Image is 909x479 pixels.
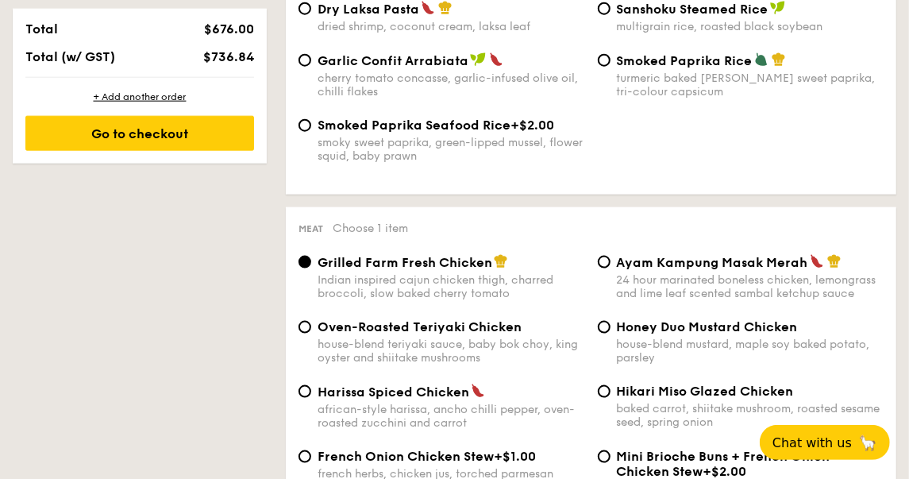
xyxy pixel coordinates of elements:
[598,256,610,268] input: Ayam Kampung Masak Merah24 hour marinated boneless chicken, lemongrass and lime leaf scented samb...
[299,256,311,268] input: Grilled Farm Fresh ChickenIndian inspired cajun chicken thigh, charred broccoli, slow baked cherr...
[318,2,419,17] span: Dry Laksa Pasta
[598,54,610,67] input: Smoked Paprika Riceturmeric baked [PERSON_NAME] sweet paprika, tri-colour capsicum
[299,54,311,67] input: Garlic Confit Arrabiatacherry tomato concasse, garlic-infused olive oil, chilli flakes
[318,255,492,270] span: Grilled Farm Fresh Chicken
[299,223,323,234] span: Meat
[318,118,510,133] span: Smoked Paprika Seafood Rice
[318,53,468,68] span: Garlic Confit Arrabiata
[318,136,585,163] div: smoky sweet paprika, green-lipped mussel, flower squid, baby prawn
[858,434,877,452] span: 🦙
[299,119,311,132] input: Smoked Paprika Seafood Rice+$2.00smoky sweet paprika, green-lipped mussel, flower squid, baby prawn
[772,52,786,67] img: icon-chef-hat.a58ddaea.svg
[203,49,254,64] span: $736.84
[598,385,610,398] input: Hikari Miso Glazed Chickenbaked carrot, shiitake mushroom, roasted sesame seed, spring onion
[438,1,453,15] img: icon-chef-hat.a58ddaea.svg
[617,273,884,300] div: 24 hour marinated boneless chicken, lemongrass and lime leaf scented sambal ketchup sauce
[510,118,554,133] span: +$2.00
[617,384,794,399] span: Hikari Miso Glazed Chicken
[617,53,753,68] span: Smoked Paprika Rice
[25,116,254,151] div: Go to checkout
[617,20,884,33] div: multigrain rice, roasted black soybean
[299,321,311,334] input: Oven-Roasted Teriyaki Chickenhouse-blend teriyaki sauce, baby bok choy, king oyster and shiitake ...
[494,449,536,464] span: +$1.00
[318,449,494,464] span: French Onion Chicken Stew
[318,71,585,99] div: cherry tomato concasse, garlic-infused olive oil, chilli flakes
[617,71,884,99] div: turmeric baked [PERSON_NAME] sweet paprika, tri-colour capsicum
[598,2,610,15] input: Sanshoku Steamed Ricemultigrain rice, roasted black soybean
[318,273,585,300] div: Indian inspired cajun chicken thigh, charred broccoli, slow baked cherry tomato
[617,255,808,270] span: Ayam Kampung Masak Merah
[25,91,254,103] div: + Add another order
[617,319,798,334] span: Honey Duo Mustard Chicken
[25,21,58,37] span: Total
[617,338,884,365] div: house-blend mustard, maple soy baked potato, parsley
[299,2,311,15] input: Dry Laksa Pastadried shrimp, coconut cream, laksa leaf
[299,385,311,398] input: Harissa Spiced Chickenafrican-style harissa, ancho chilli pepper, oven-roasted zucchini and carrot
[25,49,115,64] span: Total (w/ GST)
[318,384,469,400] span: Harissa Spiced Chicken
[598,321,610,334] input: Honey Duo Mustard Chickenhouse-blend mustard, maple soy baked potato, parsley
[421,1,435,15] img: icon-spicy.37a8142b.svg
[617,449,830,479] span: Mini Brioche Buns + French Onion Chicken Stew
[770,1,786,15] img: icon-vegan.f8ff3823.svg
[204,21,254,37] span: $676.00
[318,319,522,334] span: Oven-Roasted Teriyaki Chicken
[617,2,768,17] span: Sanshoku Steamed Rice
[810,254,824,268] img: icon-spicy.37a8142b.svg
[754,52,768,67] img: icon-vegetarian.fe4039eb.svg
[318,20,585,33] div: dried shrimp, coconut cream, laksa leaf
[617,402,884,429] div: baked carrot, shiitake mushroom, roasted sesame seed, spring onion
[760,425,890,460] button: Chat with us🦙
[598,450,610,463] input: Mini Brioche Buns + French Onion Chicken Stew+$2.00french herbs, chicken jus, torched parmesan ch...
[318,403,585,430] div: african-style harissa, ancho chilli pepper, oven-roasted zucchini and carrot
[494,254,508,268] img: icon-chef-hat.a58ddaea.svg
[470,52,486,67] img: icon-vegan.f8ff3823.svg
[772,435,852,450] span: Chat with us
[827,254,842,268] img: icon-chef-hat.a58ddaea.svg
[471,384,485,398] img: icon-spicy.37a8142b.svg
[703,464,747,479] span: +$2.00
[489,52,503,67] img: icon-spicy.37a8142b.svg
[318,338,585,365] div: house-blend teriyaki sauce, baby bok choy, king oyster and shiitake mushrooms
[333,222,408,235] span: Choose 1 item
[299,450,311,463] input: French Onion Chicken Stew+$1.00french herbs, chicken jus, torched parmesan cheese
